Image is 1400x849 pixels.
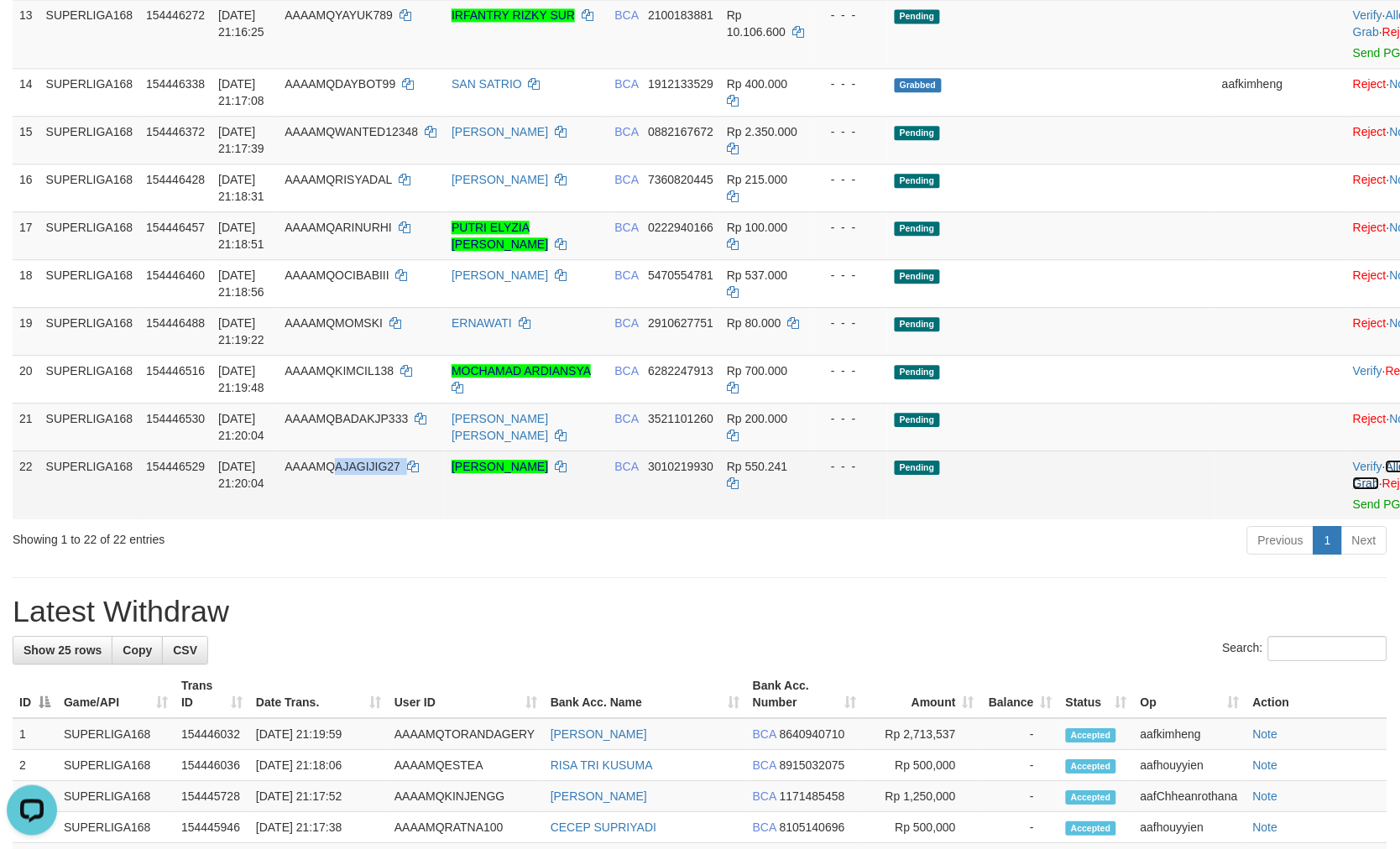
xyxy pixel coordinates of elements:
[648,8,713,22] span: Copy 2100183881 to clipboard
[727,173,787,186] span: Rp 215.000
[1215,68,1346,116] td: aafkimheng
[551,727,647,741] a: [PERSON_NAME]
[615,173,639,186] span: BCA
[1253,789,1278,803] a: Note
[452,173,548,186] a: [PERSON_NAME]
[146,364,205,378] span: 154446516
[615,77,639,91] span: BCA
[452,8,575,22] a: IRFANTRY RIZKY SUR
[452,364,590,378] a: MOCHAMAD ARDIANSYA
[39,307,140,355] td: SUPERLIGA168
[1341,526,1387,555] a: Next
[895,461,940,475] span: Pending
[249,718,388,750] td: [DATE] 21:19:59
[13,403,39,451] td: 21
[648,316,713,330] span: Copy 2910627751 to clipboard
[753,789,776,803] span: BCA
[39,259,140,307] td: SUPERLIGA168
[13,211,39,259] td: 17
[1134,781,1246,812] td: aafChheanrothana
[218,412,264,442] span: [DATE] 21:20:04
[727,77,787,91] span: Rp 400.000
[895,221,940,236] span: Pending
[895,413,940,427] span: Pending
[57,750,175,781] td: SUPERLIGA168
[13,355,39,403] td: 20
[57,812,175,843] td: SUPERLIGA168
[452,460,548,473] a: [PERSON_NAME]
[249,670,388,718] th: Date Trans.: activate to sort column ascending
[1253,820,1278,834] a: Note
[57,718,175,750] td: SUPERLIGA168
[1353,125,1387,138] a: Reject
[727,316,781,330] span: Rp 80.000
[218,173,264,203] span: [DATE] 21:18:31
[818,123,881,140] div: - - -
[162,636,208,664] a: CSV
[1059,670,1134,718] th: Status: activate to sort column ascending
[39,403,140,451] td: SUPERLIGA168
[218,460,264,490] span: [DATE] 21:20:04
[981,781,1059,812] td: -
[1134,718,1246,750] td: aafkimheng
[1134,812,1246,843] td: aafhouyyien
[1134,750,1246,781] td: aafhouyyien
[285,460,400,473] span: AAAAMQAJAGIJIG27
[146,412,205,425] span: 154446530
[818,267,881,284] div: - - -
[1353,316,1387,330] a: Reject
[13,636,112,664] a: Show 25 rows
[175,750,249,781] td: 154446036
[175,781,249,812] td: 154445728
[727,460,787,473] span: Rp 550.241
[981,670,1059,718] th: Balance: activate to sort column ascending
[615,460,639,473] span: BCA
[146,268,205,282] span: 154446460
[39,164,140,211] td: SUPERLIGA168
[175,718,249,750] td: 154446032
[1066,790,1116,805] span: Accepted
[551,789,647,803] a: [PERSON_NAME]
[981,718,1059,750] td: -
[388,718,544,750] td: AAAAMQTORANDAGERY
[648,412,713,425] span: Copy 3521101260 to clipboard
[285,316,383,330] span: AAAAMQMOMSKI
[39,355,140,403] td: SUPERLIGA168
[1353,173,1387,186] a: Reject
[648,268,713,282] span: Copy 5470554781 to clipboard
[249,781,388,812] td: [DATE] 21:17:52
[753,758,776,772] span: BCA
[218,77,264,107] span: [DATE] 21:17:08
[648,364,713,378] span: Copy 6282247913 to clipboard
[13,307,39,355] td: 19
[388,670,544,718] th: User ID: activate to sort column ascending
[895,365,940,379] span: Pending
[727,364,787,378] span: Rp 700.000
[24,643,102,657] span: Show 25 rows
[39,116,140,164] td: SUPERLIGA168
[780,789,845,803] span: Copy 1171485458 to clipboard
[1066,821,1116,836] span: Accepted
[146,8,205,22] span: 154446272
[285,268,389,282] span: AAAAMQOCIBABIII
[146,460,205,473] span: 154446529
[218,125,264,155] span: [DATE] 21:17:39
[285,77,395,91] span: AAAAMQDAYBOT99
[615,364,639,378] span: BCA
[1353,221,1387,234] a: Reject
[551,820,656,834] a: CECEP SUPRIYADI
[615,316,639,330] span: BCA
[648,77,713,91] span: Copy 1912133529 to clipboard
[13,670,57,718] th: ID: activate to sort column descending
[146,125,205,138] span: 154446372
[981,750,1059,781] td: -
[746,670,864,718] th: Bank Acc. Number: activate to sort column ascending
[753,820,776,834] span: BCA
[388,812,544,843] td: AAAAMQRATNA100
[818,7,881,23] div: - - -
[864,670,981,718] th: Amount: activate to sort column ascending
[648,125,713,138] span: Copy 0882167672 to clipboard
[1134,670,1246,718] th: Op: activate to sort column ascending
[285,125,418,138] span: AAAAMQWANTED12348
[1353,268,1387,282] a: Reject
